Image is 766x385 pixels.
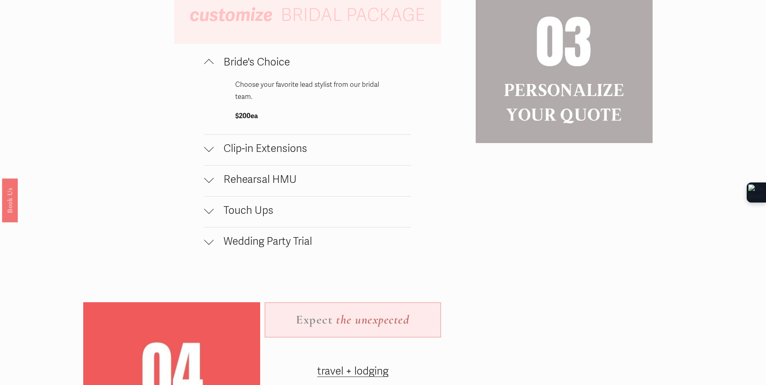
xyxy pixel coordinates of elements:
[214,56,411,69] span: Bride's Choice
[214,142,411,155] span: Clip-in Extensions
[336,312,409,327] em: the unexpected
[296,312,333,327] strong: Expect
[190,4,273,26] em: customize
[204,135,411,165] button: Clip-in Extensions
[281,4,425,26] span: BRIDAL PACKAGE
[204,79,411,135] div: Bride's Choice
[748,184,764,201] img: Extension Icon
[235,112,258,120] strong: $200ea
[317,365,388,378] a: travel + lodging
[214,235,411,248] span: Wedding Party Trial
[204,166,411,196] button: Rehearsal HMU
[214,204,411,217] span: Touch Ups
[204,227,411,258] button: Wedding Party Trial
[204,197,411,227] button: Touch Ups
[214,173,411,186] span: Rehearsal HMU
[204,48,411,79] button: Bride's Choice
[235,79,380,103] p: Choose your favorite lead stylist from our bridal team.
[2,178,18,222] a: Book Us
